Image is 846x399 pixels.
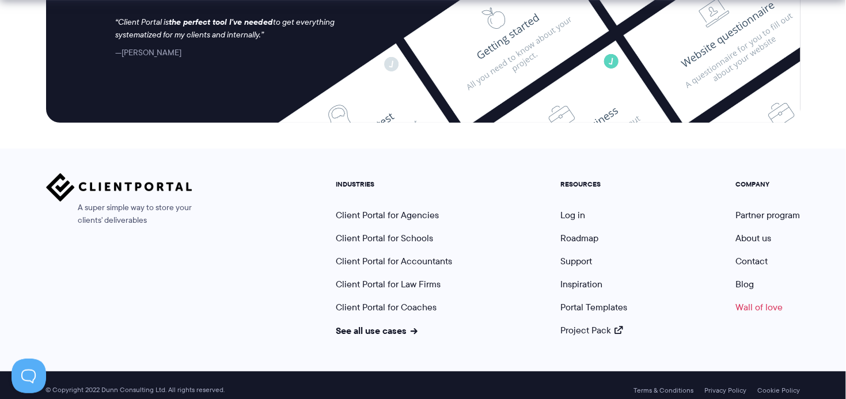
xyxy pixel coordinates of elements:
[736,231,772,245] a: About us
[561,231,599,245] a: Roadmap
[736,301,783,314] a: Wall of love
[336,180,453,188] h5: INDUSTRIES
[336,301,437,314] a: Client Portal for Coaches
[40,386,231,394] span: © Copyright 2022 Dunn Consulting Ltd. All rights reserved.
[561,301,628,314] a: Portal Templates
[46,202,192,227] span: A super simple way to store your clients' deliverables
[336,254,453,268] a: Client Portal for Accountants
[336,208,439,222] a: Client Portal for Agencies
[116,16,351,41] p: Client Portal is to get everything systematized for my clients and internally.
[736,278,754,291] a: Blog
[561,278,603,291] a: Inspiration
[561,180,628,188] h5: RESOURCES
[634,386,694,394] a: Terms & Conditions
[561,254,593,268] a: Support
[561,324,623,337] a: Project Pack
[561,208,586,222] a: Log in
[116,47,182,58] cite: [PERSON_NAME]
[736,180,801,188] h5: COMPANY
[736,254,768,268] a: Contact
[169,16,274,28] strong: the perfect tool I've needed
[336,278,441,291] a: Client Portal for Law Firms
[12,359,46,393] iframe: Toggle Customer Support
[736,208,801,222] a: Partner program
[336,231,434,245] a: Client Portal for Schools
[758,386,801,394] a: Cookie Policy
[705,386,747,394] a: Privacy Policy
[336,324,418,337] a: See all use cases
